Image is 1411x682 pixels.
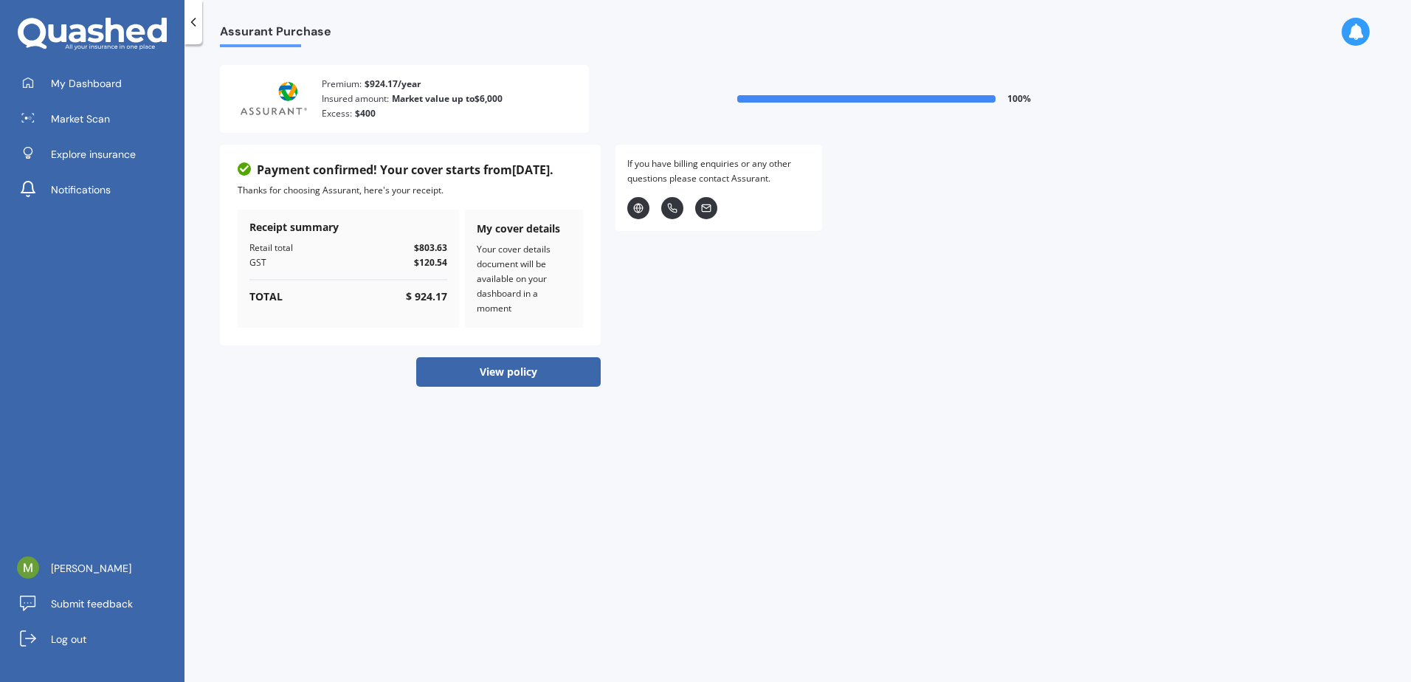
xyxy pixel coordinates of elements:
[249,289,283,304] div: TOTAL
[51,111,110,126] span: Market Scan
[220,24,331,44] span: Assurant Purchase
[1007,92,1031,106] span: 100 %
[249,220,447,235] div: Receipt summary
[355,106,376,121] b: $400
[416,357,601,387] button: View policy
[249,255,266,270] div: GST
[51,596,133,611] span: Submit feedback
[414,241,447,255] div: $803.63
[392,92,503,106] b: Market value up to $ 6,000
[11,104,184,134] a: Market Scan
[11,175,184,204] a: Notifications
[322,92,389,106] span: Insured amount:
[11,554,184,583] a: [PERSON_NAME]
[257,162,553,177] span: Payment confirmed! Your cover starts from [DATE] .
[627,156,810,186] div: If you have billing enquiries or any other questions please contact Assurant .
[11,139,184,169] a: Explore insurance
[322,77,362,92] span: Premium:
[51,147,136,162] span: Explore insurance
[11,589,184,619] a: Submit feedback
[51,182,111,197] span: Notifications
[51,76,122,91] span: My Dashboard
[249,241,293,255] div: Retail total
[51,561,131,576] span: [PERSON_NAME]
[406,289,447,304] div: $ 924.17
[238,184,444,196] span: Thanks for choosing Assurant, here's your receipt.
[414,255,447,270] div: $120.54
[11,624,184,654] a: Log out
[477,221,571,236] div: My cover details
[17,557,39,579] img: ACg8ocIumDyFXMkev--ZfieEll1p6wqsKdT-cPa5uSZN4pU2ZF69pg=s96-c
[365,77,421,92] b: $924.17/ year
[51,632,86,647] span: Log out
[11,69,184,98] a: My Dashboard
[322,106,352,121] span: Excess:
[238,80,310,117] img: Protecta
[477,242,571,316] div: Your cover details document will be available on your dashboard in a moment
